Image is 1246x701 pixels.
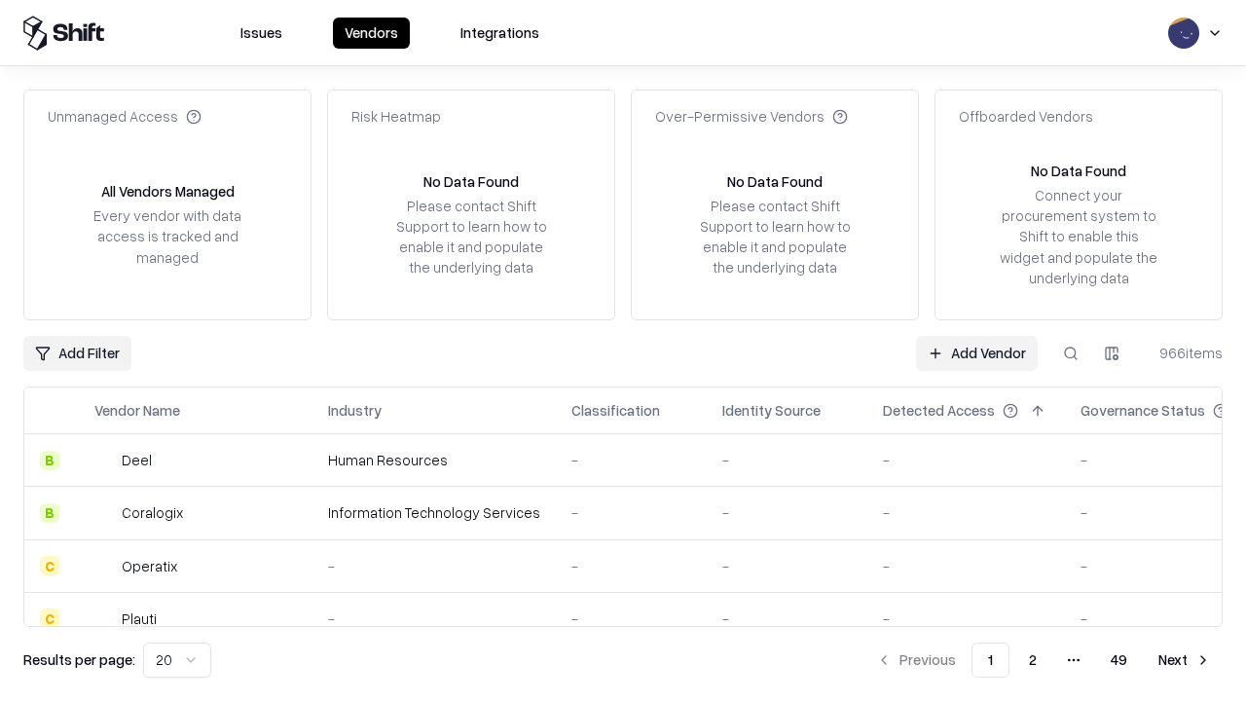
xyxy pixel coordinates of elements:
[694,196,856,278] div: Please contact Shift Support to learn how to enable it and populate the underlying data
[122,609,157,629] div: Plauti
[351,106,441,127] div: Risk Heatmap
[101,181,235,202] div: All Vendors Managed
[1095,643,1143,678] button: 49
[23,649,135,670] p: Results per page:
[883,450,1049,470] div: -
[40,451,59,470] div: B
[727,171,823,192] div: No Data Found
[328,502,540,523] div: Information Technology Services
[122,450,152,470] div: Deel
[423,171,519,192] div: No Data Found
[998,185,1159,288] div: Connect your procurement system to Shift to enable this widget and populate the underlying data
[40,556,59,575] div: C
[40,503,59,523] div: B
[883,400,995,421] div: Detected Access
[122,502,183,523] div: Coralogix
[883,609,1049,629] div: -
[328,400,382,421] div: Industry
[971,643,1009,678] button: 1
[122,556,177,576] div: Operatix
[722,450,852,470] div: -
[571,450,691,470] div: -
[94,400,180,421] div: Vendor Name
[390,196,552,278] div: Please contact Shift Support to learn how to enable it and populate the underlying data
[722,556,852,576] div: -
[94,503,114,523] img: Coralogix
[571,400,660,421] div: Classification
[87,205,248,267] div: Every vendor with data access is tracked and managed
[1031,161,1126,181] div: No Data Found
[916,336,1038,371] a: Add Vendor
[883,502,1049,523] div: -
[328,609,540,629] div: -
[94,451,114,470] img: Deel
[959,106,1093,127] div: Offboarded Vendors
[40,609,59,628] div: C
[571,502,691,523] div: -
[1081,400,1205,421] div: Governance Status
[1147,643,1223,678] button: Next
[48,106,202,127] div: Unmanaged Access
[328,450,540,470] div: Human Resources
[883,556,1049,576] div: -
[23,336,131,371] button: Add Filter
[1013,643,1052,678] button: 2
[328,556,540,576] div: -
[722,502,852,523] div: -
[722,400,821,421] div: Identity Source
[333,18,410,49] button: Vendors
[722,609,852,629] div: -
[655,106,848,127] div: Over-Permissive Vendors
[229,18,294,49] button: Issues
[571,556,691,576] div: -
[864,643,1223,678] nav: pagination
[449,18,551,49] button: Integrations
[94,609,114,628] img: Plauti
[1145,343,1223,363] div: 966 items
[571,609,691,629] div: -
[94,556,114,575] img: Operatix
